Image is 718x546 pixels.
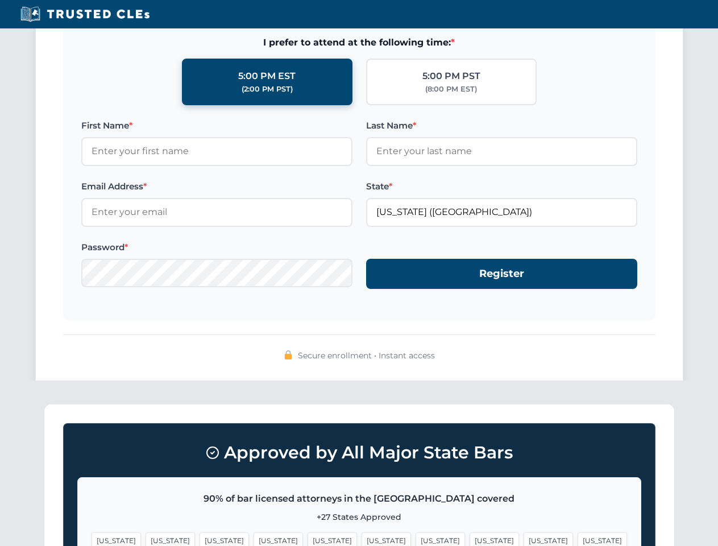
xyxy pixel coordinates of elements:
[298,349,435,362] span: Secure enrollment • Instant access
[366,137,637,166] input: Enter your last name
[81,198,352,226] input: Enter your email
[238,69,296,84] div: 5:00 PM EST
[366,180,637,193] label: State
[242,84,293,95] div: (2:00 PM PST)
[92,511,627,523] p: +27 States Approved
[81,137,352,166] input: Enter your first name
[422,69,480,84] div: 5:00 PM PST
[425,84,477,95] div: (8:00 PM EST)
[366,198,637,226] input: Florida (FL)
[81,119,352,133] label: First Name
[77,437,641,468] h3: Approved by All Major State Bars
[92,491,627,506] p: 90% of bar licensed attorneys in the [GEOGRAPHIC_DATA] covered
[81,241,352,254] label: Password
[81,180,352,193] label: Email Address
[366,119,637,133] label: Last Name
[284,350,293,359] img: 🔒
[81,35,637,50] span: I prefer to attend at the following time:
[17,6,153,23] img: Trusted CLEs
[366,259,637,289] button: Register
